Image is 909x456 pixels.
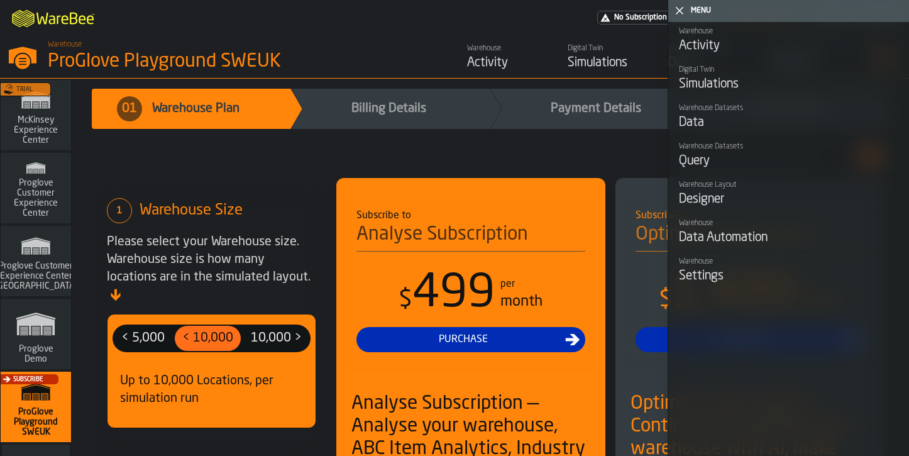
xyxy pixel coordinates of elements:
[456,38,557,78] a: link-to-/wh/i/3029b44a-deb1-4df6-9711-67e1c2cc458a/feed/
[48,50,387,73] div: ProGlove Playground SWEUK
[174,325,242,352] label: button-switch-multi-< 10,000
[13,376,43,383] span: Subscribe
[246,328,307,348] span: 10,000 >
[356,223,585,252] h4: Analyse Subscription
[152,100,240,118] span: Warehouse Plan
[636,327,864,352] button: button-Purchase
[116,328,170,348] span: < 5,000
[597,11,712,25] div: Menu Subscription
[113,325,174,352] label: button-switch-multi-< 5,000
[107,198,132,223] div: 1
[177,328,238,348] span: < 10,000
[557,38,658,78] a: link-to-/wh/i/3029b44a-deb1-4df6-9711-67e1c2cc458a/simulations
[175,326,241,351] div: thumb
[568,44,647,53] div: Digital Twin
[16,86,33,93] span: Trial
[521,100,536,118] span: 03
[636,208,864,223] div: Subscribe to
[399,287,412,313] span: $
[361,332,565,347] div: Purchase
[356,208,585,223] div: Subscribe to
[48,40,82,49] span: Warehouse
[1,153,71,226] a: link-to-/wh/i/ad8a128b-0962-41b6-b9c5-f48cc7973f93/simulations
[351,100,426,118] span: Billing Details
[6,178,66,218] span: Proglove Customer Experience Center
[597,11,712,25] a: link-to-/wh/i/3029b44a-deb1-4df6-9711-67e1c2cc458a/pricing/
[6,344,66,364] span: Proglove Demo
[1,80,71,153] a: link-to-/wh/i/99265d59-bd42-4a33-a5fd-483dee362034/simulations
[113,362,311,418] div: Up to 10,000 Locations, per simulation run
[107,233,316,304] div: Please select your Warehouse size. Warehouse size is how many locations are in the simulated layout.
[140,201,243,221] div: Warehouse Size
[72,79,909,139] nav: Progress
[122,100,137,118] span: 01
[614,13,667,22] span: No Subscription
[1,226,71,299] a: link-to-/wh/i/b725f59e-a7b8-4257-9acf-85a504d5909c/simulations
[243,326,309,351] div: thumb
[114,326,172,351] div: thumb
[659,287,673,313] span: $
[641,332,844,347] div: Purchase
[242,325,311,352] label: button-switch-multi-10,000 >
[467,54,547,72] div: Activity
[500,292,543,312] div: month
[1,372,71,445] a: link-to-/wh/i/3029b44a-deb1-4df6-9711-67e1c2cc458a/simulations
[500,277,515,292] div: per
[551,100,641,118] span: Payment Details
[568,54,647,72] div: Simulations
[658,38,758,78] a: link-to-/wh/i/3029b44a-deb1-4df6-9711-67e1c2cc458a/data
[321,100,336,118] span: 02
[636,223,864,252] h4: Optimise Subscription
[1,299,71,372] a: link-to-/wh/i/e36b03eb-bea5-40ab-83a2-6422b9ded721/simulations
[467,44,547,53] div: Warehouse
[412,272,495,317] span: 499
[356,327,585,352] button: button-Purchase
